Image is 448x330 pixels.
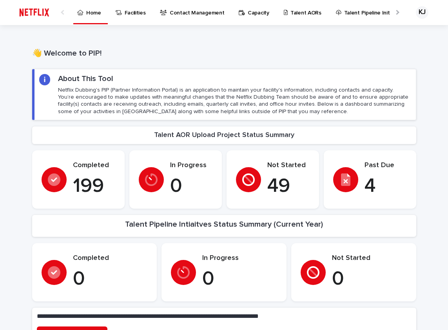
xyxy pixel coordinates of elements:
[73,267,148,291] p: 0
[73,161,115,170] p: Completed
[58,87,411,115] p: Netflix Dubbing's PIP (Partner Information Portal) is an application to maintain your facility's ...
[170,161,212,170] p: In Progress
[202,267,277,291] p: 0
[58,74,113,83] h2: About This Tool
[332,267,407,291] p: 0
[154,131,294,140] h2: Talent AOR Upload Project Status Summary
[365,161,407,170] p: Past Due
[170,175,212,198] p: 0
[365,175,407,198] p: 4
[32,49,416,58] h1: 👋 Welcome to PIP!
[267,161,310,170] p: Not Started
[416,6,428,19] div: KJ
[332,254,407,263] p: Not Started
[73,175,115,198] p: 199
[73,254,148,263] p: Completed
[202,254,277,263] p: In Progress
[267,175,310,198] p: 49
[16,5,53,20] img: ifQbXi3ZQGMSEF7WDB7W
[125,220,323,229] h2: Talent Pipeline Intiaitves Status Summary (Current Year)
